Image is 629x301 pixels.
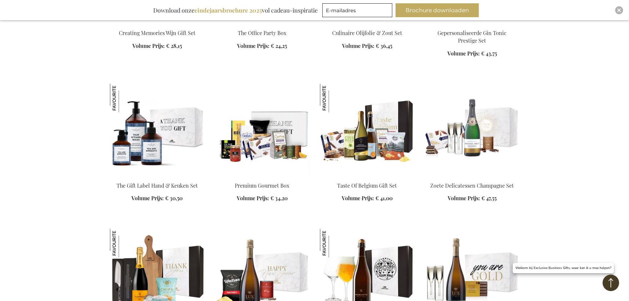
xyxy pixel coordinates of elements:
span: € 36,45 [376,42,392,49]
img: Luxe Gastronomische Gift Box [110,229,138,257]
button: Brochure downloaden [396,3,479,17]
a: Volume Prijs: € 30,50 [131,195,183,202]
span: Volume Prijs: [342,195,374,202]
span: € 28,15 [166,42,182,49]
img: Fourchette Bier Gift Box [320,229,348,257]
a: Taste Of Belgium Gift Set [337,182,397,189]
span: Volume Prijs: [342,42,374,49]
img: Premium Gourmet Box [215,84,309,176]
a: Volume Prijs: € 24,25 [237,42,287,50]
img: The Gift Label Hand & Kitchen Set [110,84,204,176]
a: Olive & Salt Culinary Set [320,21,414,27]
img: Sweet Delights Champagne Set [425,84,519,176]
a: Gepersonaliseerde Gin Tonic Prestige Set [437,29,507,44]
a: Volume Prijs: € 36,45 [342,42,392,50]
a: Taste Of Belgium Gift Set Taste Of Belgium Gift Set [320,174,414,180]
span: Volume Prijs: [132,42,165,49]
a: Volume Prijs: € 28,15 [132,42,182,50]
span: Volume Prijs: [131,195,164,202]
form: marketing offers and promotions [322,3,394,19]
span: € 47,55 [481,195,497,202]
a: Volume Prijs: € 34,20 [237,195,288,202]
a: Personalised White Wine [110,21,204,27]
img: The Gift Label Hand & Keuken Set [110,84,138,112]
span: € 34,20 [270,195,288,202]
span: € 41,00 [375,195,393,202]
a: Creating Memories Wijn Gift Set [119,29,195,36]
span: Volume Prijs: [237,195,269,202]
a: Personalised Gin Tonic Prestige Set [425,21,519,27]
div: Download onze vol cadeau-inspiratie [150,3,321,17]
a: Culinaire Olijfolie & Zout Set [332,29,402,36]
a: The Office Party Box [215,21,309,27]
a: Volume Prijs: € 43,75 [447,50,497,57]
span: € 30,50 [165,195,183,202]
img: Taste Of Belgium Gift Set [320,84,348,112]
a: Zoete Delicatessen Champagne Set [430,182,514,189]
span: Volume Prijs: [237,42,269,49]
span: Volume Prijs: [448,195,480,202]
a: Volume Prijs: € 41,00 [342,195,393,202]
a: Volume Prijs: € 47,55 [448,195,497,202]
span: € 24,25 [271,42,287,49]
a: Premium Gourmet Box [215,174,309,180]
span: Volume Prijs: [447,50,480,57]
input: E-mailadres [322,3,392,17]
a: Premium Gourmet Box [235,182,289,189]
a: The Office Party Box [238,29,286,36]
a: The Gift Label Hand & Keuken Set [117,182,198,189]
div: Close [615,6,623,14]
b: eindejaarsbrochure 2025 [194,6,262,14]
a: The Gift Label Hand & Kitchen Set The Gift Label Hand & Keuken Set [110,174,204,180]
img: Taste Of Belgium Gift Set [320,84,414,176]
span: € 43,75 [481,50,497,57]
img: Close [617,8,621,12]
a: Sweet Delights Champagne Set [425,174,519,180]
